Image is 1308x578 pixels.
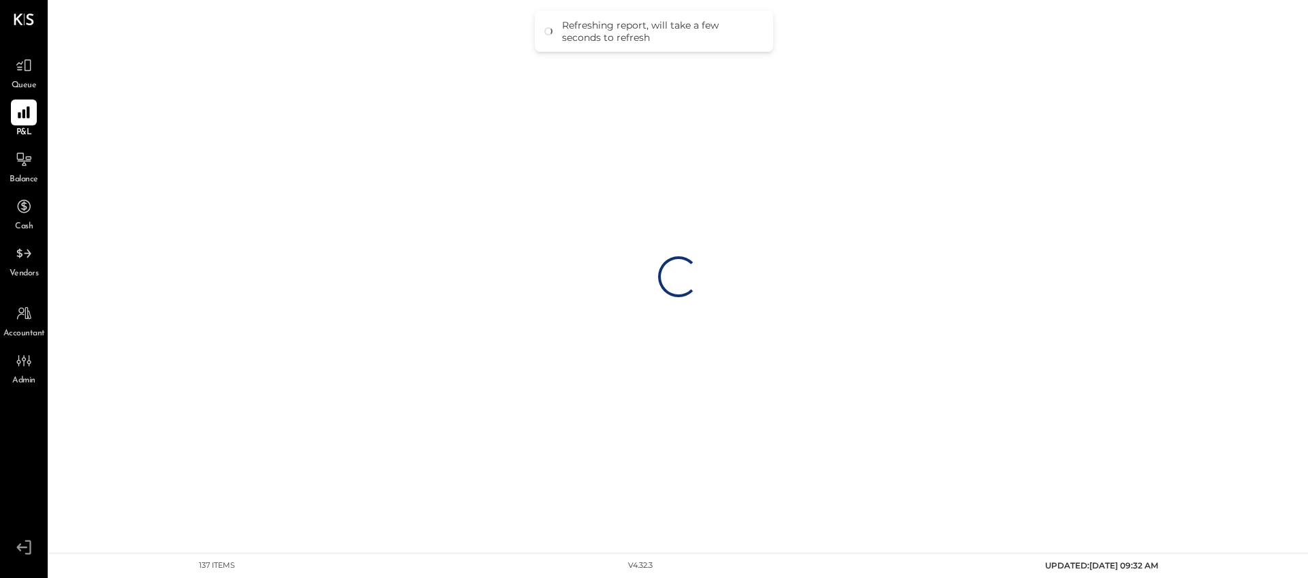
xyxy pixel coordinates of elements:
[1,52,47,92] a: Queue
[1,100,47,139] a: P&L
[562,19,760,44] div: Refreshing report, will take a few seconds to refresh
[16,127,32,139] span: P&L
[10,268,39,280] span: Vendors
[1045,560,1158,571] span: UPDATED: [DATE] 09:32 AM
[1,241,47,280] a: Vendors
[199,560,235,571] div: 137 items
[628,560,653,571] div: v 4.32.3
[1,194,47,233] a: Cash
[3,328,45,340] span: Accountant
[12,80,37,92] span: Queue
[1,301,47,340] a: Accountant
[1,147,47,186] a: Balance
[15,221,33,233] span: Cash
[10,174,38,186] span: Balance
[12,375,35,387] span: Admin
[1,348,47,387] a: Admin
